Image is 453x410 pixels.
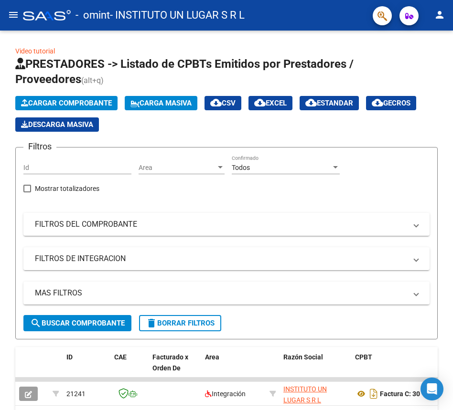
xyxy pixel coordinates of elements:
[351,347,452,389] datatable-header-cell: CPBT
[300,96,359,110] button: Estandar
[434,9,445,21] mat-icon: person
[23,247,430,270] mat-expansion-panel-header: FILTROS DE INTEGRACION
[254,97,266,108] mat-icon: cloud_download
[372,99,410,107] span: Gecros
[248,96,292,110] button: EXCEL
[15,117,99,132] app-download-masive: Descarga masiva de comprobantes (adjuntos)
[15,117,99,132] button: Descarga Masiva
[372,97,383,108] mat-icon: cloud_download
[205,96,241,110] button: CSV
[232,164,250,171] span: Todos
[210,99,236,107] span: CSV
[75,5,110,26] span: - omint
[146,317,157,329] mat-icon: delete
[23,315,131,331] button: Buscar Comprobante
[139,315,221,331] button: Borrar Filtros
[305,99,353,107] span: Estandar
[201,347,266,389] datatable-header-cell: Area
[8,9,19,21] mat-icon: menu
[35,219,407,230] mat-panel-title: FILTROS DEL COMPROBANTE
[110,347,149,389] datatable-header-cell: CAE
[254,99,287,107] span: EXCEL
[380,390,445,398] strong: Factura C: 30 - 17491
[367,386,380,401] i: Descargar documento
[35,183,99,194] span: Mostrar totalizadores
[23,282,430,305] mat-expansion-panel-header: MAS FILTROS
[15,47,55,55] a: Video tutorial
[210,97,222,108] mat-icon: cloud_download
[130,99,192,107] span: Carga Masiva
[125,96,197,110] button: Carga Masiva
[139,164,216,172] span: Area
[30,317,42,329] mat-icon: search
[149,347,201,389] datatable-header-cell: Facturado x Orden De
[35,253,407,264] mat-panel-title: FILTROS DE INTEGRACION
[114,353,127,361] span: CAE
[366,96,416,110] button: Gecros
[283,384,347,404] div: 30610937221
[23,213,430,236] mat-expansion-panel-header: FILTROS DEL COMPROBANTE
[205,390,246,398] span: Integración
[30,319,125,327] span: Buscar Comprobante
[355,353,372,361] span: CPBT
[15,96,118,110] button: Cargar Comprobante
[305,97,317,108] mat-icon: cloud_download
[21,99,112,107] span: Cargar Comprobante
[15,57,354,86] span: PRESTADORES -> Listado de CPBTs Emitidos por Prestadores / Proveedores
[66,353,73,361] span: ID
[66,390,86,398] span: 21241
[280,347,351,389] datatable-header-cell: Razón Social
[35,288,407,298] mat-panel-title: MAS FILTROS
[283,385,327,404] span: INSTITUTO UN LUGAR S R L
[23,140,56,153] h3: Filtros
[152,353,188,372] span: Facturado x Orden De
[421,378,443,400] div: Open Intercom Messenger
[283,353,323,361] span: Razón Social
[110,5,245,26] span: - INSTITUTO UN LUGAR S R L
[63,347,110,389] datatable-header-cell: ID
[146,319,215,327] span: Borrar Filtros
[21,120,93,129] span: Descarga Masiva
[81,76,104,85] span: (alt+q)
[205,353,219,361] span: Area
